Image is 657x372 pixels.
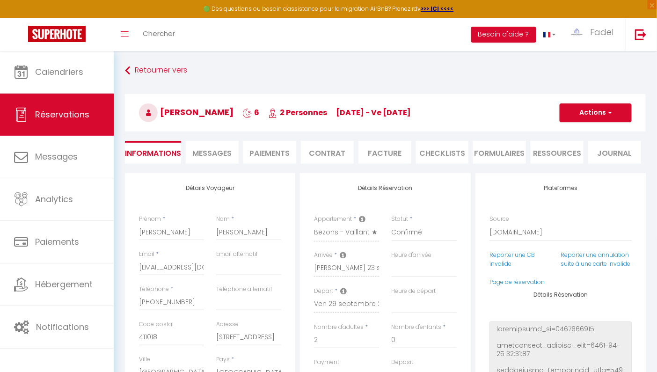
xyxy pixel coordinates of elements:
[125,62,646,79] a: Retourner vers
[35,236,79,248] span: Paiements
[242,107,259,118] span: 6
[570,28,584,36] img: ...
[392,358,414,367] label: Deposit
[301,141,354,164] li: Contrat
[336,107,411,118] span: [DATE] - ve [DATE]
[314,185,456,191] h4: Détails Réservation
[314,323,364,332] label: Nombre d'adultes
[192,148,232,159] span: Messages
[28,26,86,42] img: Super Booking
[314,358,339,367] label: Payment
[531,141,584,164] li: Ressources
[139,215,161,224] label: Prénom
[139,355,150,364] label: Ville
[358,141,411,164] li: Facture
[563,18,625,51] a: ... Fadel
[392,287,436,296] label: Heure de départ
[216,285,272,294] label: Téléphone alternatif
[143,29,175,38] span: Chercher
[36,321,89,333] span: Notifications
[216,250,258,259] label: Email alternatif
[139,320,174,329] label: Code postal
[314,287,333,296] label: Départ
[471,27,536,43] button: Besoin d'aide ?
[314,251,333,260] label: Arrivée
[560,103,632,122] button: Actions
[489,278,545,286] a: Page de réservation
[216,320,239,329] label: Adresse
[473,141,526,164] li: FORMULAIRES
[561,251,630,268] a: Reporter une annulation suite à une carte invalide
[489,251,535,268] a: Reporter une CB invalide
[489,292,632,298] h4: Détails Réservation
[635,29,647,40] img: logout
[392,323,442,332] label: Nombre d'enfants
[139,250,154,259] label: Email
[489,185,632,191] h4: Plateformes
[35,151,78,162] span: Messages
[590,26,613,38] span: Fadel
[139,106,234,118] span: [PERSON_NAME]
[139,185,281,191] h4: Détails Voyageur
[216,215,230,224] label: Nom
[489,215,509,224] label: Source
[243,141,296,164] li: Paiements
[416,141,469,164] li: CHECKLISTS
[216,355,230,364] label: Pays
[35,66,83,78] span: Calendriers
[421,5,454,13] a: >>> ICI <<<<
[35,109,89,120] span: Réservations
[35,193,73,205] span: Analytics
[125,141,181,164] li: Informations
[268,107,327,118] span: 2 Personnes
[139,285,169,294] label: Téléphone
[314,215,352,224] label: Appartement
[35,278,93,290] span: Hébergement
[392,215,409,224] label: Statut
[136,18,182,51] a: Chercher
[392,251,432,260] label: Heure d'arrivée
[588,141,641,164] li: Journal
